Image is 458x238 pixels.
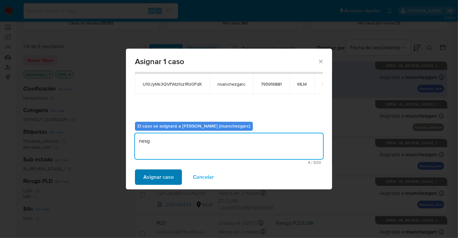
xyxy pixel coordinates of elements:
[261,81,282,87] span: 795916881
[138,123,250,129] b: El caso se asignará a [PERSON_NAME] (nsanchezgarc)
[126,49,332,189] div: assign-modal
[135,169,182,185] button: Asignar caso
[322,80,330,88] button: icon-button
[318,58,323,64] button: Cerrar ventana
[143,81,202,87] span: U10JyMs3QVFAtzfoz1Rz0FdK
[193,170,214,184] span: Cancelar
[135,58,318,65] span: Asignar 1 caso
[217,81,245,87] span: nsanchezgarc
[185,169,222,185] button: Cancelar
[135,133,323,159] textarea: nesg
[143,170,174,184] span: Asignar caso
[297,81,307,87] span: MLM
[137,160,321,165] span: Máximo 500 caracteres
